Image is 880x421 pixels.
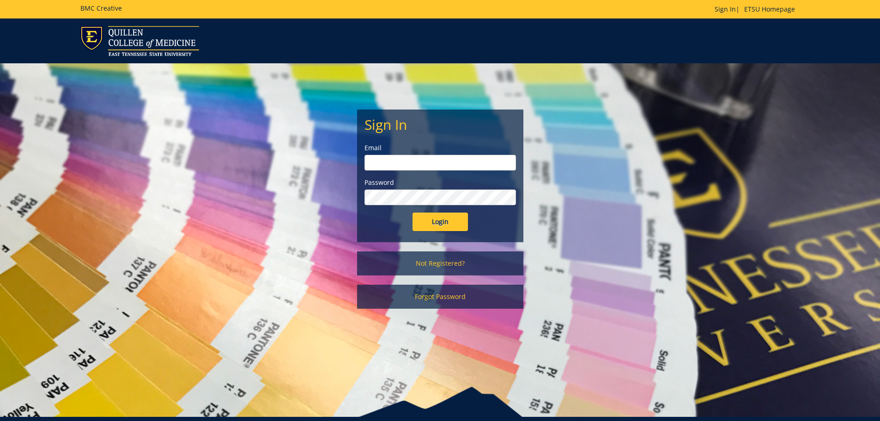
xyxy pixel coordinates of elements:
h2: Sign In [364,117,516,132]
a: Forgot Password [357,285,523,309]
p: | [715,5,800,14]
label: Email [364,143,516,153]
a: ETSU Homepage [740,5,800,13]
a: Not Registered? [357,251,523,275]
img: ETSU logo [80,26,199,56]
input: Login [413,213,468,231]
h5: BMC Creative [80,5,122,12]
a: Sign In [715,5,736,13]
label: Password [364,178,516,187]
